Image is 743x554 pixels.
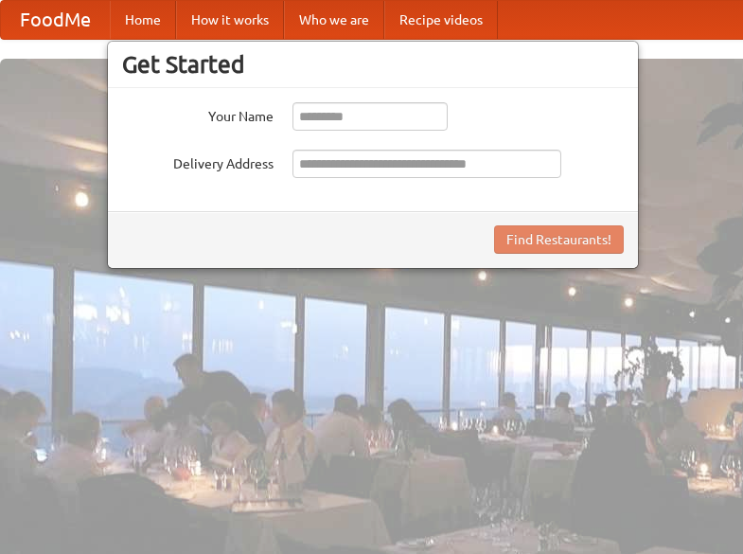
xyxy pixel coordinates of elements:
[122,102,274,126] label: Your Name
[494,225,624,254] button: Find Restaurants!
[122,150,274,173] label: Delivery Address
[122,50,624,79] h3: Get Started
[384,1,498,39] a: Recipe videos
[284,1,384,39] a: Who we are
[176,1,284,39] a: How it works
[1,1,110,39] a: FoodMe
[110,1,176,39] a: Home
